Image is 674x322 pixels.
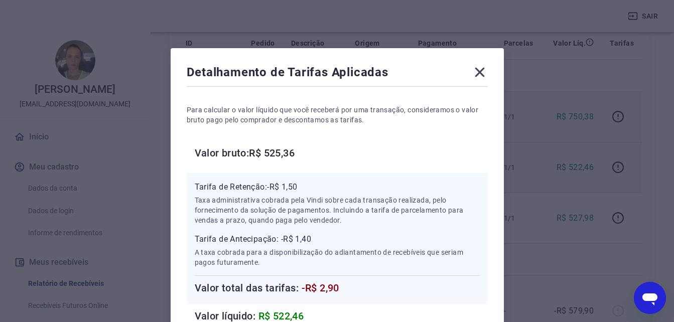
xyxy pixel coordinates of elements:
h6: Valor bruto: R$ 525,36 [195,145,488,161]
span: -R$ 2,90 [302,282,339,294]
span: R$ 522,46 [258,310,304,322]
h6: Valor total das tarifas: [195,280,480,296]
div: Detalhamento de Tarifas Aplicadas [187,64,488,84]
iframe: Botão para abrir a janela de mensagens [634,282,666,314]
p: Taxa administrativa cobrada pela Vindi sobre cada transação realizada, pelo fornecimento da soluç... [195,195,480,225]
p: A taxa cobrada para a disponibilização do adiantamento de recebíveis que seriam pagos futuramente. [195,247,480,267]
p: Tarifa de Antecipação: -R$ 1,40 [195,233,480,245]
p: Tarifa de Retenção: -R$ 1,50 [195,181,480,193]
p: Para calcular o valor líquido que você receberá por uma transação, consideramos o valor bruto pag... [187,105,488,125]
